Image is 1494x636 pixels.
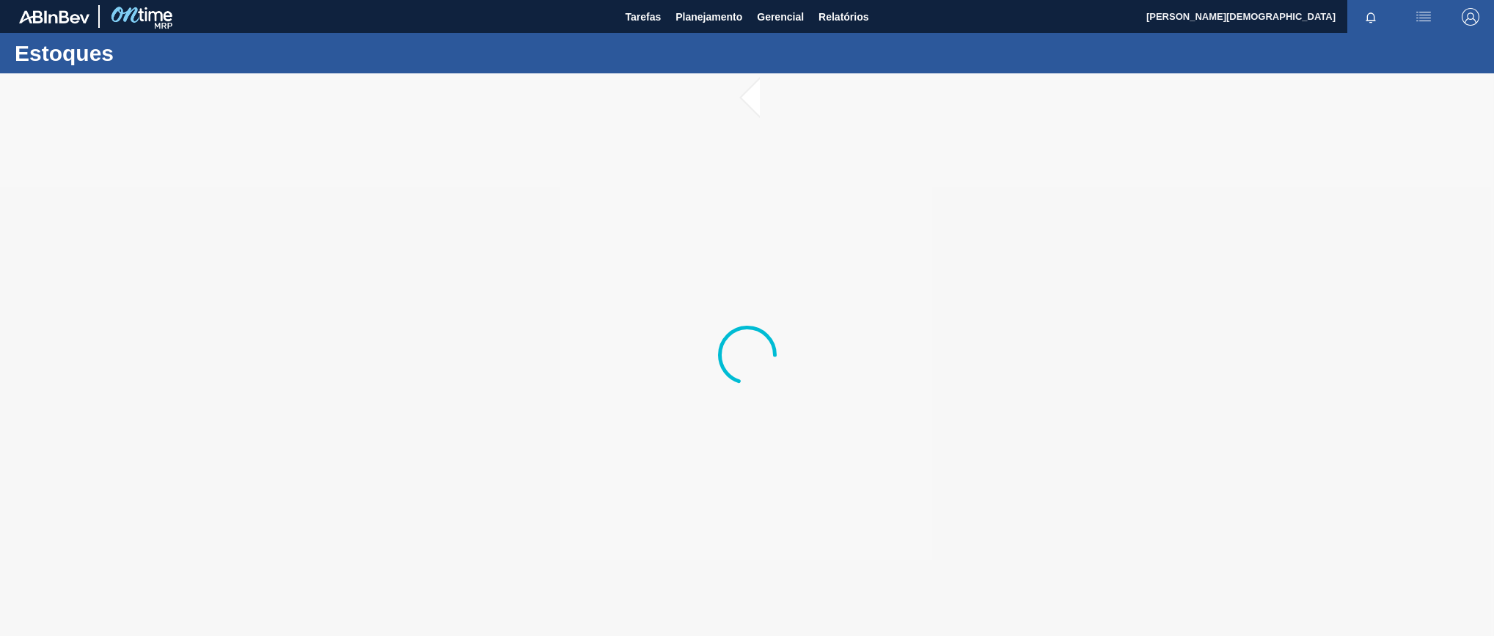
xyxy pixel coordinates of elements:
span: Relatórios [819,8,868,26]
img: Logout [1462,8,1479,26]
span: Tarefas [625,8,661,26]
img: TNhmsLtSVTkK8tSr43FrP2fwEKptu5GPRR3wAAAABJRU5ErkJggg== [19,10,89,23]
h1: Estoques [15,45,275,62]
span: Gerencial [757,8,804,26]
button: Notificações [1347,7,1394,27]
img: userActions [1415,8,1432,26]
span: Planejamento [675,8,742,26]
